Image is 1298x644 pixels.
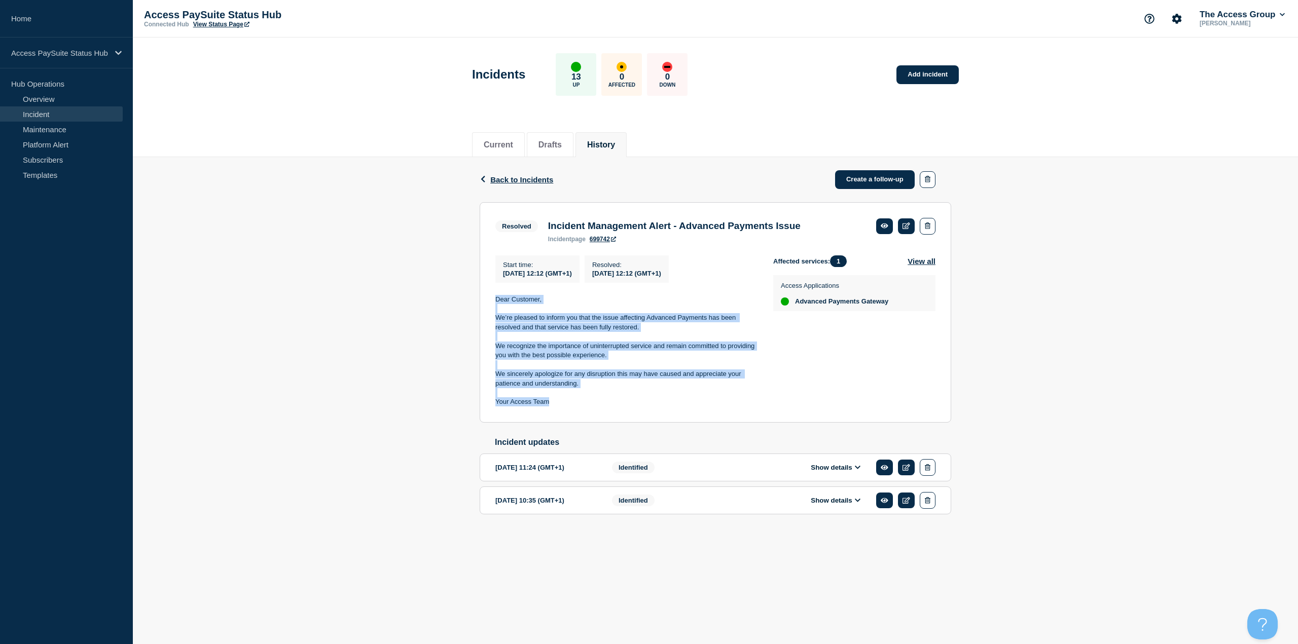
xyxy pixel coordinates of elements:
[495,295,757,304] p: Dear Customer,
[472,67,525,82] h1: Incidents
[592,261,661,269] p: Resolved :
[11,49,109,57] p: Access PaySuite Status Hub
[1166,8,1187,29] button: Account settings
[490,175,553,184] span: Back to Incidents
[896,65,959,84] a: Add incident
[193,21,249,28] a: View Status Page
[612,495,655,506] span: Identified
[662,62,672,72] div: down
[548,220,801,232] h3: Incident Management Alert - Advanced Payments Issue
[495,459,597,476] div: [DATE] 11:24 (GMT+1)
[808,463,863,472] button: Show details
[612,462,655,473] span: Identified
[571,62,581,72] div: up
[484,140,513,149] button: Current
[773,255,852,267] span: Affected services:
[835,170,915,189] a: Create a follow-up
[1198,20,1287,27] p: [PERSON_NAME]
[503,261,572,269] p: Start time :
[548,236,571,243] span: incident
[620,72,624,82] p: 0
[1247,609,1278,639] iframe: Help Scout Beacon - Open
[503,270,572,277] span: [DATE] 12:12 (GMT+1)
[144,21,189,28] p: Connected Hub
[665,72,670,82] p: 0
[548,236,586,243] p: page
[592,270,661,277] span: [DATE] 12:12 (GMT+1)
[781,297,789,306] div: up
[908,255,935,267] button: View all
[1198,10,1287,20] button: The Access Group
[830,255,847,267] span: 1
[590,236,616,243] a: 699742
[617,62,627,72] div: affected
[1139,8,1160,29] button: Support
[660,82,676,88] p: Down
[480,175,553,184] button: Back to Incidents
[587,140,615,149] button: History
[572,82,580,88] p: Up
[808,496,863,505] button: Show details
[495,342,757,360] p: We recognize the importance of uninterrupted service and remain committed to providing you with t...
[608,82,635,88] p: Affected
[781,282,888,289] p: Access Applications
[495,492,597,509] div: [DATE] 10:35 (GMT+1)
[495,369,757,388] p: We sincerely apologize for any disruption this may have caused and appreciate your patience and u...
[495,220,538,232] span: Resolved
[495,438,951,447] h2: Incident updates
[495,313,757,332] p: We’re pleased to inform you that the issue affecting Advanced Payments has been resolved and that...
[495,397,757,406] p: Your Access Team
[571,72,581,82] p: 13
[538,140,562,149] button: Drafts
[795,297,888,306] span: Advanced Payments Gateway
[144,9,347,21] p: Access PaySuite Status Hub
